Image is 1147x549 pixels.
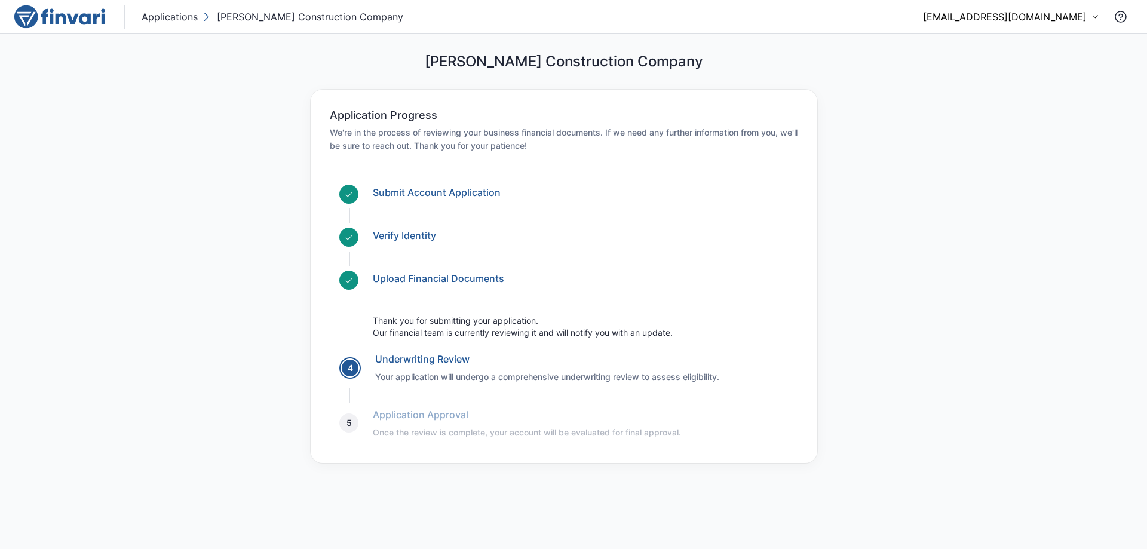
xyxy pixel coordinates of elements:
a: Underwriting Review [375,353,470,365]
p: Thank you for submitting your application. [373,314,789,327]
button: Applications [139,7,200,26]
button: Contact Support [1109,5,1133,29]
a: Upload Financial Documents [373,272,504,284]
h6: Your application will undergo a comprehensive underwriting review to assess eligibility. [375,370,789,384]
a: Verify Identity [373,229,436,241]
p: [PERSON_NAME] Construction Company [217,10,403,24]
img: logo [14,5,105,29]
div: 5 [339,413,358,433]
h6: We're in the process of reviewing your business financial documents. If we need any further infor... [330,126,798,152]
h6: Application Progress [330,109,437,122]
div: 4 [341,358,360,378]
p: Our financial team is currently reviewing it and will notify you with an update. [373,326,789,339]
button: [PERSON_NAME] Construction Company [200,7,406,26]
p: Applications [142,10,198,24]
p: [EMAIL_ADDRESS][DOMAIN_NAME] [923,10,1087,24]
h5: [PERSON_NAME] Construction Company [425,53,703,70]
button: [EMAIL_ADDRESS][DOMAIN_NAME] [923,10,1099,24]
a: Submit Account Application [373,186,501,198]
